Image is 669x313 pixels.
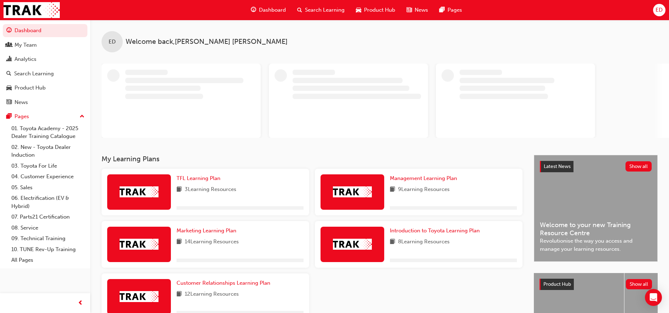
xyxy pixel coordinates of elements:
span: book-icon [390,185,395,194]
a: Introduction to Toyota Learning Plan [390,227,483,235]
span: 8 Learning Resources [398,238,450,247]
span: Welcome to your new Training Resource Centre [540,221,652,237]
div: News [15,98,28,106]
span: people-icon [6,42,12,48]
span: pages-icon [439,6,445,15]
span: Dashboard [259,6,286,14]
a: 10. TUNE Rev-Up Training [8,244,87,255]
button: DashboardMy TeamAnalyticsSearch LearningProduct HubNews [3,23,87,110]
span: Product Hub [364,6,395,14]
span: book-icon [177,238,182,247]
span: 9 Learning Resources [398,185,450,194]
button: Show all [625,161,652,172]
a: Marketing Learning Plan [177,227,239,235]
span: Pages [448,6,462,14]
a: 01. Toyota Academy - 2025 Dealer Training Catalogue [8,123,87,142]
div: My Team [15,41,37,49]
a: Latest NewsShow all [540,161,652,172]
a: 03. Toyota For Life [8,161,87,172]
button: Show all [626,279,652,289]
button: Pages [3,110,87,123]
span: news-icon [406,6,412,15]
span: News [415,6,428,14]
span: prev-icon [78,299,83,308]
a: Management Learning Plan [390,174,460,182]
img: Trak [120,291,158,302]
a: search-iconSearch Learning [292,3,350,17]
span: book-icon [177,290,182,299]
a: Product HubShow all [540,279,652,290]
span: guage-icon [6,28,12,34]
span: Welcome back , [PERSON_NAME] [PERSON_NAME] [126,38,288,46]
a: 02. New - Toyota Dealer Induction [8,142,87,161]
span: up-icon [80,112,85,121]
a: 07. Parts21 Certification [8,211,87,222]
div: Open Intercom Messenger [645,289,662,306]
a: 05. Sales [8,182,87,193]
a: Latest NewsShow allWelcome to your new Training Resource CentreRevolutionise the way you access a... [534,155,658,262]
span: 14 Learning Resources [185,238,239,247]
a: guage-iconDashboard [245,3,292,17]
span: news-icon [6,99,12,106]
img: Trak [120,239,158,250]
a: TFL Learning Plan [177,174,223,182]
span: Marketing Learning Plan [177,227,236,234]
span: book-icon [390,238,395,247]
a: Customer Relationships Learning Plan [177,279,273,287]
span: guage-icon [251,6,256,15]
a: News [3,96,87,109]
img: Trak [333,186,372,197]
a: 09. Technical Training [8,233,87,244]
span: chart-icon [6,56,12,63]
span: car-icon [6,85,12,91]
a: 06. Electrification (EV & Hybrid) [8,193,87,211]
span: Management Learning Plan [390,175,457,181]
span: car-icon [356,6,361,15]
img: Trak [333,239,372,250]
span: Product Hub [543,281,571,287]
span: TFL Learning Plan [177,175,220,181]
span: search-icon [297,6,302,15]
span: 3 Learning Resources [185,185,236,194]
a: Analytics [3,53,87,66]
a: My Team [3,39,87,52]
span: ED [109,38,116,46]
a: All Pages [8,255,87,266]
a: Dashboard [3,24,87,37]
span: Customer Relationships Learning Plan [177,280,270,286]
div: Search Learning [14,70,54,78]
a: car-iconProduct Hub [350,3,401,17]
img: Trak [120,186,158,197]
a: 08. Service [8,222,87,233]
span: Latest News [544,163,571,169]
h3: My Learning Plans [102,155,523,163]
a: Product Hub [3,81,87,94]
img: Trak [4,2,60,18]
span: 12 Learning Resources [185,290,239,299]
span: pages-icon [6,114,12,120]
a: news-iconNews [401,3,434,17]
span: Search Learning [305,6,345,14]
a: 04. Customer Experience [8,171,87,182]
button: ED [653,4,665,16]
div: Product Hub [15,84,46,92]
span: search-icon [6,71,11,77]
span: book-icon [177,185,182,194]
div: Pages [15,112,29,121]
a: Search Learning [3,67,87,80]
a: pages-iconPages [434,3,468,17]
span: ED [656,6,663,14]
span: Revolutionise the way you access and manage your learning resources. [540,237,652,253]
span: Introduction to Toyota Learning Plan [390,227,480,234]
div: Analytics [15,55,36,63]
